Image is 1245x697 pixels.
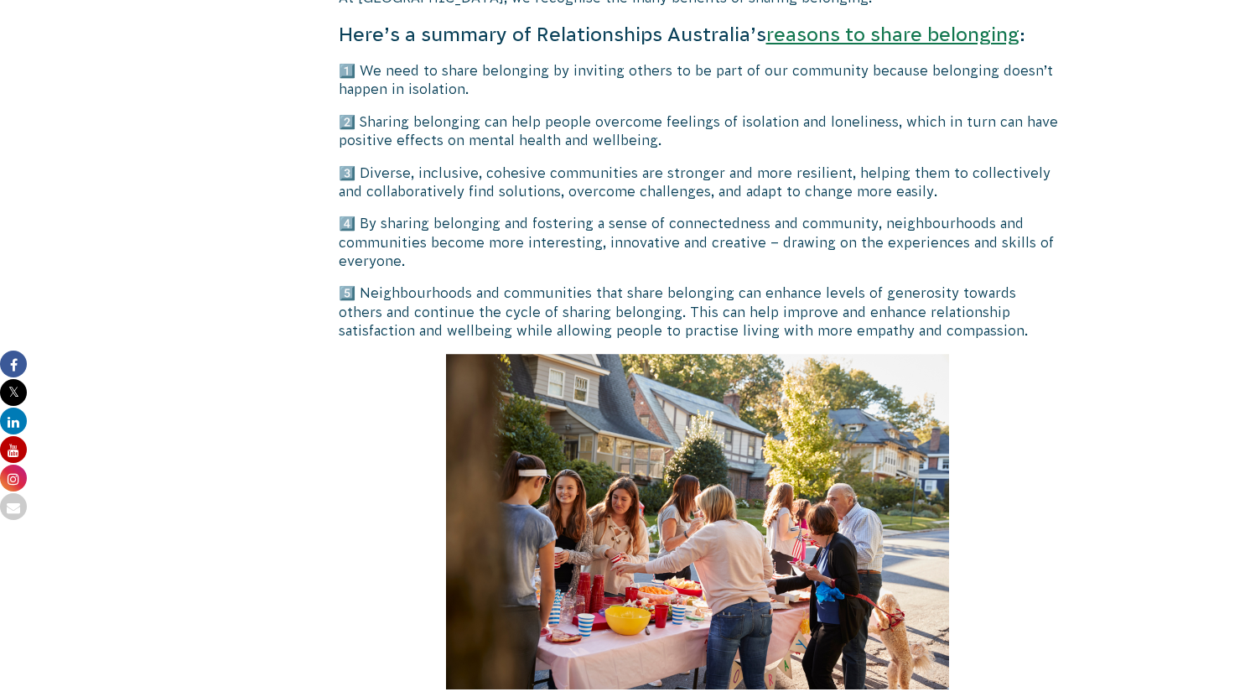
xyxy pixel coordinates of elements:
[339,214,1058,270] p: 4️⃣ By sharing belonging and fostering a sense of connectedness and community, neighbourhoods and...
[339,283,1058,340] p: 5️⃣ Neighbourhoods and communities that share belonging can enhance levels of generosity towards ...
[339,164,1058,201] p: 3️⃣ Diverse, inclusive, cohesive communities are stronger and more resilient, helping them to col...
[339,61,1058,99] p: 1️⃣ We need to share belonging by inviting others to be part of our community because belonging d...
[339,112,1058,150] p: 2️⃣ Sharing belonging can help people overcome feelings of isolation and loneliness, which in tur...
[766,23,1019,45] a: reasons to share belonging
[339,21,1058,48] h4: Here’s a summary of Relationships Australia’s :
